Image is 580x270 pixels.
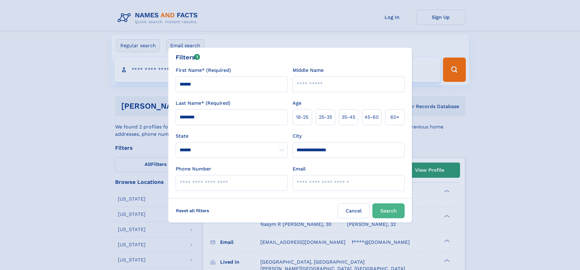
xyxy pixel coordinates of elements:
[319,114,332,121] span: 25‑35
[293,100,301,107] label: Age
[293,67,324,74] label: Middle Name
[293,132,302,140] label: City
[176,132,288,140] label: State
[293,165,306,173] label: Email
[176,165,211,173] label: Phone Number
[176,100,230,107] label: Last Name* (Required)
[176,53,200,62] div: Filters
[296,114,308,121] span: 18‑25
[338,203,370,218] label: Cancel
[172,203,213,218] label: Reset all filters
[390,114,399,121] span: 60+
[176,67,231,74] label: First Name* (Required)
[342,114,355,121] span: 35‑45
[364,114,379,121] span: 45‑60
[372,203,405,218] button: Search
